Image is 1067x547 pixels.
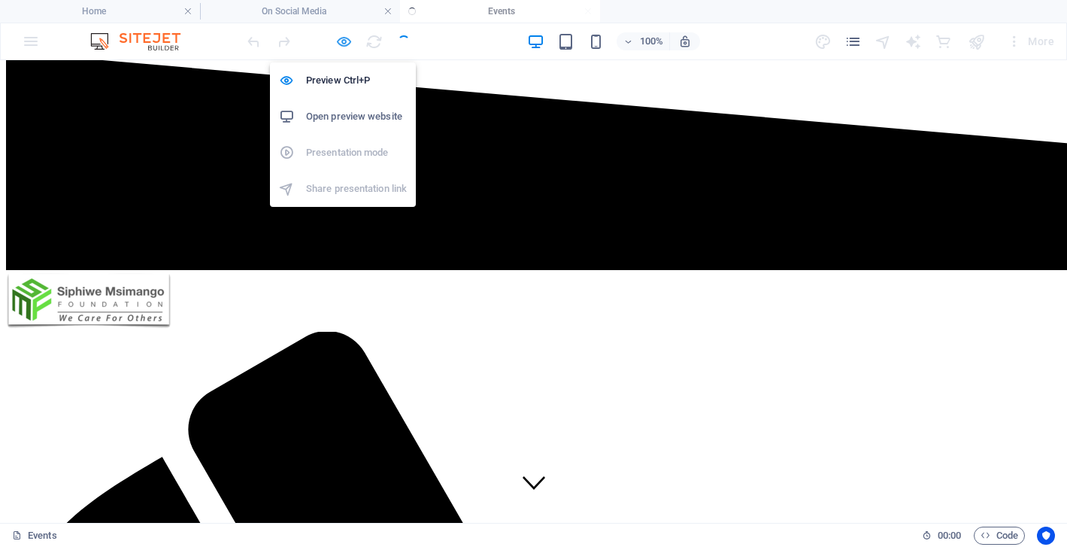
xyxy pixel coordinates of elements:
[306,108,407,126] h6: Open preview website
[922,527,962,545] h6: Session time
[639,32,663,50] h6: 100%
[1037,527,1055,545] button: Usercentrics
[678,35,692,48] i: On resize automatically adjust zoom level to fit chosen device.
[200,3,400,20] h4: On Social Media
[12,527,57,545] a: Click to cancel selection. Double-click to open Pages
[948,530,950,541] span: :
[617,32,670,50] button: 100%
[844,32,862,50] button: pages
[981,527,1018,545] span: Code
[86,32,199,50] img: Editor Logo
[844,33,862,50] i: Pages (Ctrl+Alt+S)
[974,527,1025,545] button: Code
[938,527,961,545] span: 00 00
[306,71,407,90] h6: Preview Ctrl+P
